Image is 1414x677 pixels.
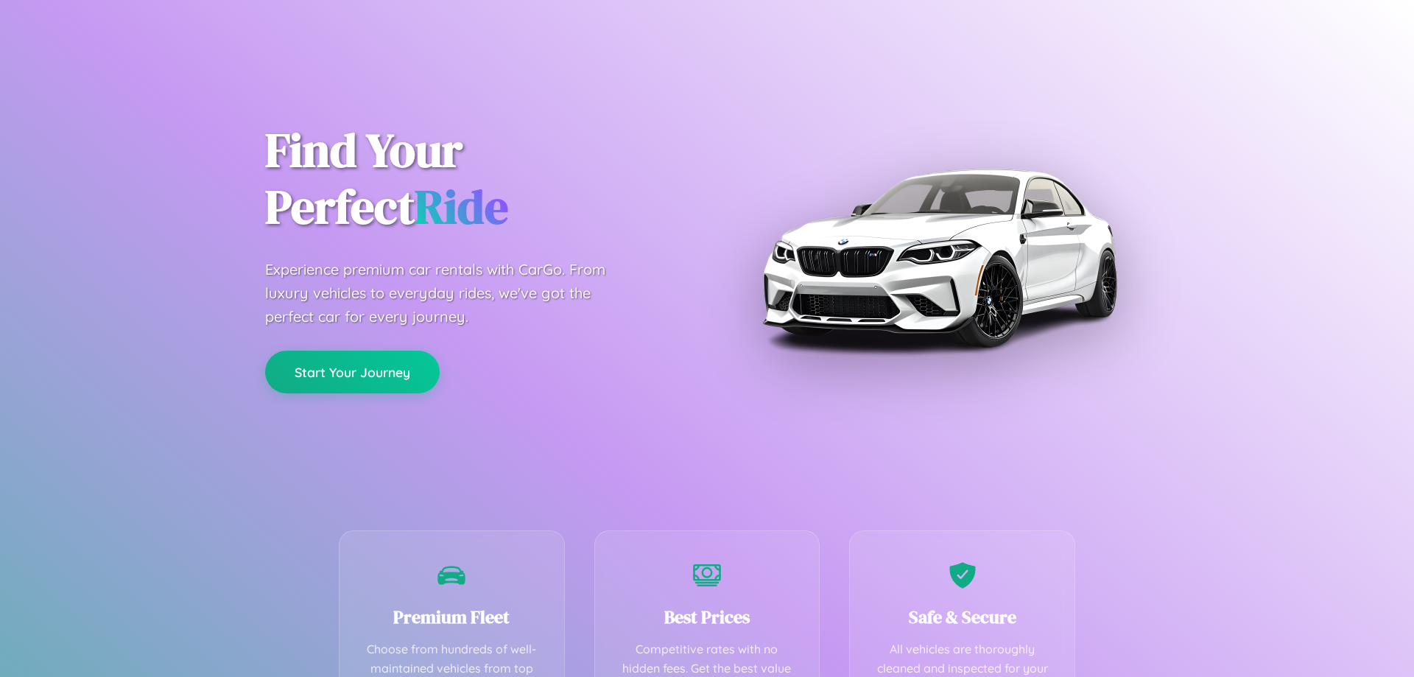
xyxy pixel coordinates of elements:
[362,605,542,629] h3: Premium Fleet
[415,175,508,239] span: Ride
[617,605,798,629] h3: Best Prices
[755,74,1123,442] img: Premium BMW car rental vehicle
[265,351,440,393] button: Start Your Journey
[265,258,633,329] p: Experience premium car rentals with CarGo. From luxury vehicles to everyday rides, we've got the ...
[265,122,685,236] h1: Find Your Perfect
[872,605,1052,629] h3: Safe & Secure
